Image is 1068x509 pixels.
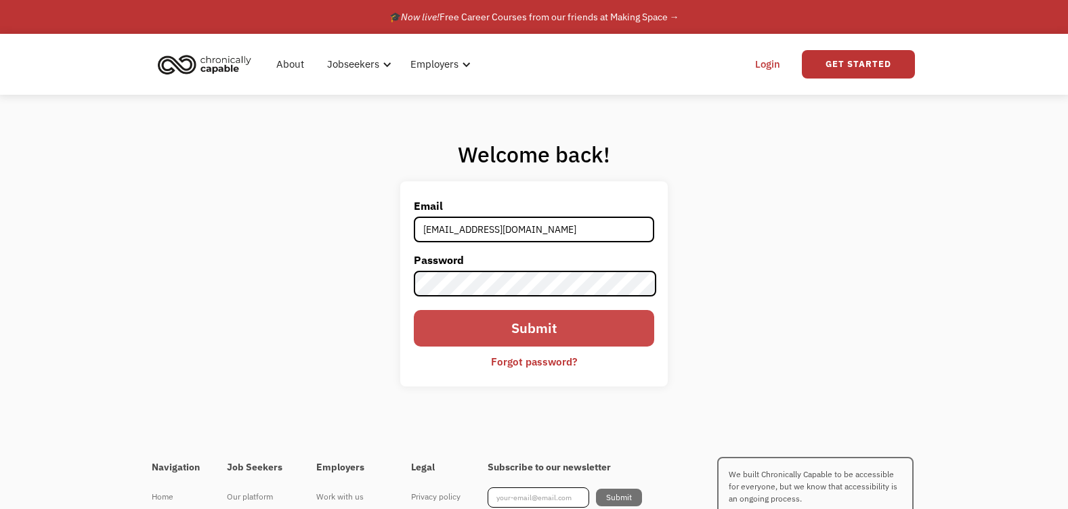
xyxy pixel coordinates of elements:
[414,195,654,217] label: Email
[316,462,384,474] h4: Employers
[401,11,440,23] em: Now live!
[491,353,577,370] div: Forgot password?
[481,350,587,373] a: Forgot password?
[414,310,654,347] input: Submit
[410,56,458,72] div: Employers
[411,487,461,506] a: Privacy policy
[227,462,289,474] h4: Job Seekers
[227,489,289,505] div: Our platform
[154,49,255,79] img: Chronically Capable logo
[319,43,396,86] div: Jobseekers
[802,50,915,79] a: Get Started
[402,43,475,86] div: Employers
[488,487,589,508] input: your-email@email.com
[327,56,379,72] div: Jobseekers
[152,489,200,505] div: Home
[227,487,289,506] a: Our platform
[316,489,384,505] div: Work with us
[414,249,654,271] label: Password
[747,43,788,86] a: Login
[400,141,667,168] h1: Welcome back!
[411,489,461,505] div: Privacy policy
[488,462,642,474] h4: Subscribe to our newsletter
[152,462,200,474] h4: Navigation
[411,462,461,474] h4: Legal
[488,487,642,508] form: Footer Newsletter
[268,43,312,86] a: About
[154,49,261,79] a: home
[389,9,679,25] div: 🎓 Free Career Courses from our friends at Making Space →
[596,489,642,506] input: Submit
[316,487,384,506] a: Work with us
[414,217,654,242] input: john@doe.com
[414,195,654,373] form: Email Form 2
[152,487,200,506] a: Home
